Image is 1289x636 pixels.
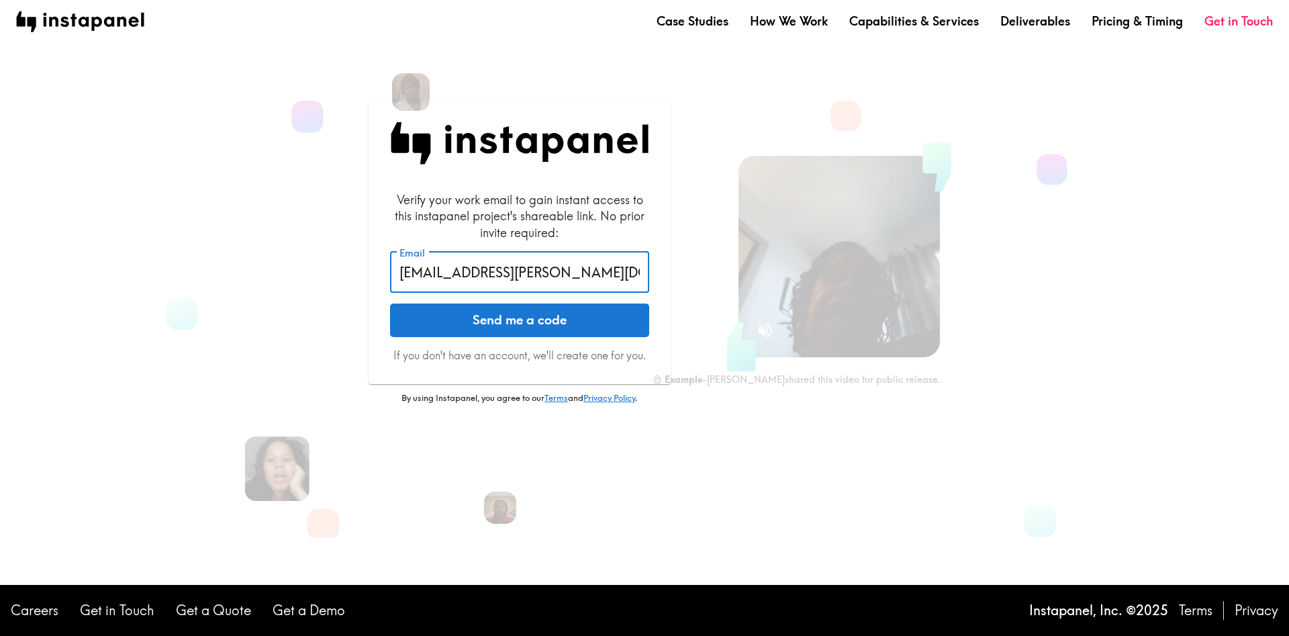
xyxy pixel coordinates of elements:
[390,304,649,337] button: Send me a code
[544,392,568,403] a: Terms
[176,601,251,620] a: Get a Quote
[80,601,154,620] a: Get in Touch
[16,11,144,32] img: instapanel
[665,373,702,385] b: Example
[751,316,779,345] button: Sound is off
[1179,601,1212,620] a: Terms
[390,122,649,165] img: Instapanel
[484,492,516,524] img: Trish
[583,392,635,403] a: Privacy Policy
[1029,601,1168,620] p: Instapanel, Inc. © 2025
[11,601,58,620] a: Careers
[1204,13,1273,30] a: Get in Touch
[390,348,649,363] p: If you don't have an account, we'll create one for you.
[399,246,425,261] label: Email
[245,437,309,501] img: Kelly
[657,13,728,30] a: Case Studies
[653,373,940,385] div: - [PERSON_NAME] shared this video for public release.
[369,392,671,404] p: By using Instapanel, you agree to our and .
[750,13,828,30] a: How We Work
[273,601,345,620] a: Get a Demo
[1092,13,1183,30] a: Pricing & Timing
[849,13,979,30] a: Capabilities & Services
[390,191,649,241] div: Verify your work email to gain instant access to this instapanel project's shareable link. No pri...
[1235,601,1278,620] a: Privacy
[392,73,430,111] img: Venita
[1000,13,1070,30] a: Deliverables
